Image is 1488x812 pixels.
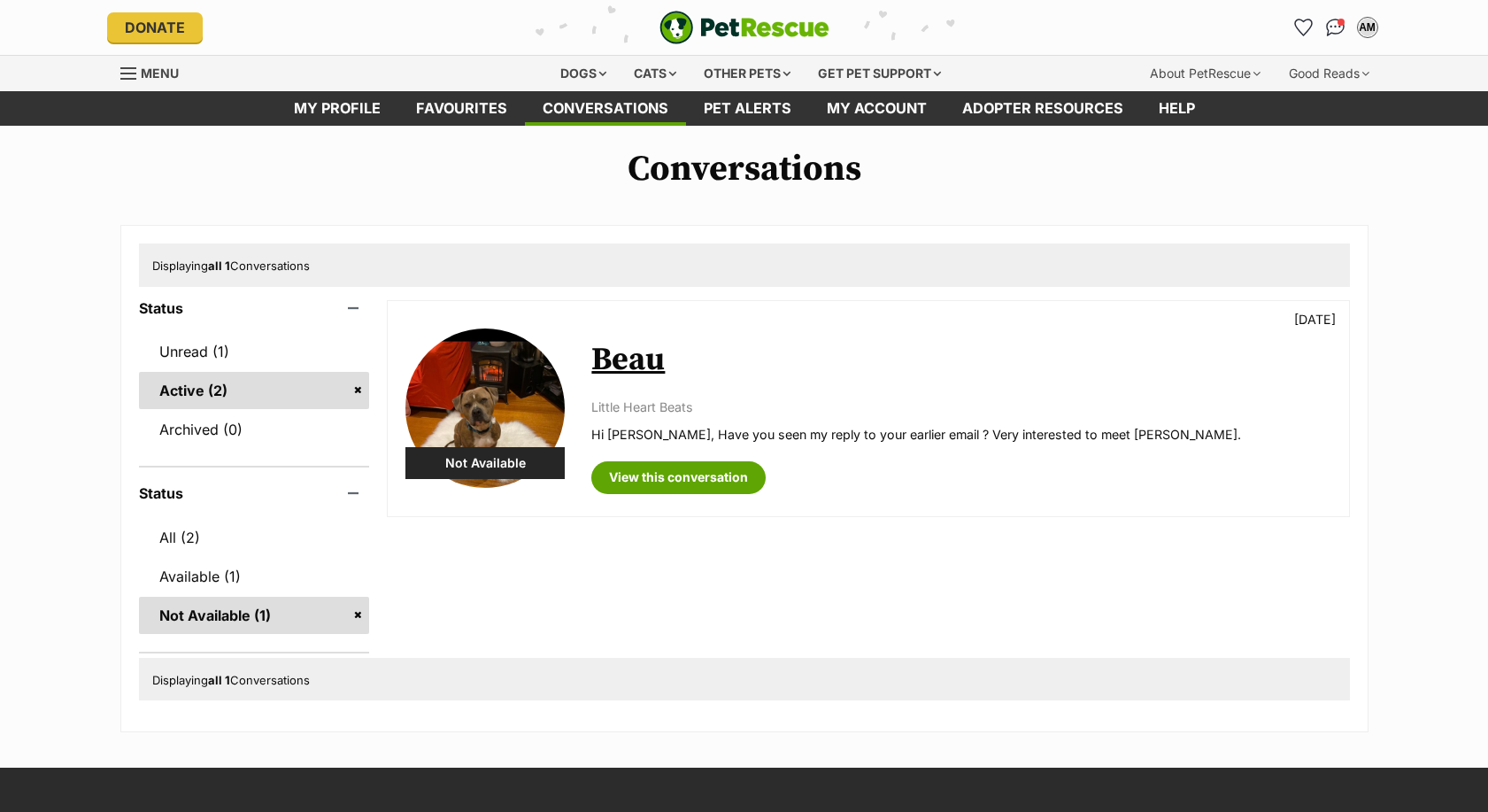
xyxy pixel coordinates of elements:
a: Not Available (1) [139,597,370,634]
a: All (2) [139,519,370,556]
div: Good Reads [1276,56,1382,91]
div: Other pets [691,56,803,91]
img: logo-e224e6f780fb5917bec1dbf3a21bbac754714ae5b6737aabdf751b685950b380.svg [659,11,829,44]
span: Menu [141,66,179,81]
span: Displaying Conversations [152,259,310,273]
div: Dogs [548,56,619,91]
a: conversations [525,91,686,126]
div: Get pet support [806,56,953,91]
button: My account [1353,13,1382,42]
img: Beau [405,329,565,488]
a: Beau [591,340,665,380]
img: chat-41dd97257d64d25036548639549fe6c8038ab92f7586957e7f3b1b290dea8141.svg [1326,19,1345,36]
a: Active (2) [139,372,370,409]
header: Status [139,300,370,316]
a: PetRescue [659,11,829,44]
a: Favourites [398,91,525,126]
a: My profile [276,91,398,126]
a: View this conversation [591,461,766,493]
a: Adopter resources [944,91,1141,126]
ul: Account quick links [1290,13,1382,42]
strong: all 1 [208,673,230,687]
a: Donate [107,12,203,43]
a: Help [1141,91,1213,126]
p: [DATE] [1294,310,1336,329]
div: About PetRescue [1137,56,1273,91]
div: Not Available [405,447,565,479]
strong: all 1 [208,259,230,273]
p: Little Heart Beats [591,398,1330,416]
div: Cats [621,56,689,91]
span: Displaying Conversations [152,673,310,687]
a: Pet alerts [686,91,809,126]
header: Status [139,485,370,501]
a: Conversations [1322,13,1350,42]
a: Menu [120,56,191,88]
a: Favourites [1290,13,1318,42]
a: My account [809,91,944,126]
div: AM [1359,19,1376,36]
a: Unread (1) [139,333,370,370]
a: Archived (0) [139,411,370,448]
a: Available (1) [139,558,370,595]
p: Hi [PERSON_NAME], Have you seen my reply to your earlier email ? Very interested to meet [PERSON_... [591,425,1330,444]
